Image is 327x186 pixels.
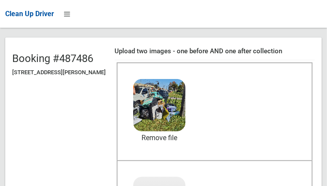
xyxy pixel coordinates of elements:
[5,10,54,18] span: Clean Up Driver
[133,131,185,145] a: Remove file
[12,53,106,64] h2: Booking #487486
[115,48,315,55] h4: Upload two images - one before AND one after collection
[5,7,54,21] a: Clean Up Driver
[12,69,106,76] h5: [STREET_ADDRESS][PERSON_NAME]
